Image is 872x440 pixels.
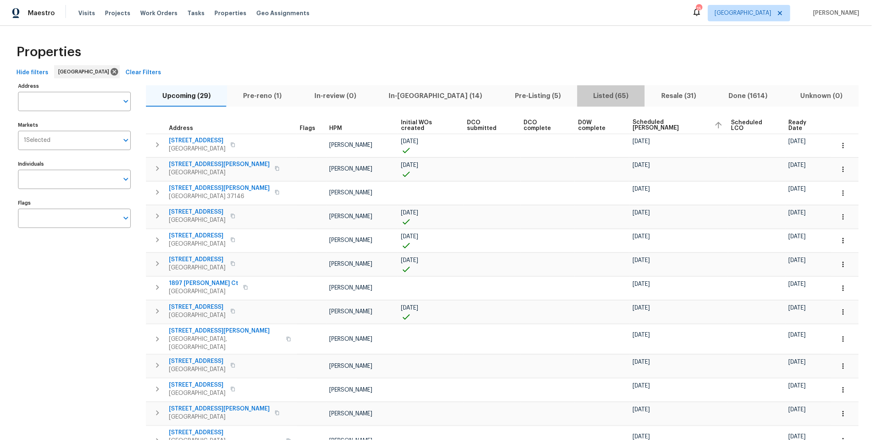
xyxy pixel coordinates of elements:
span: [DATE] [633,359,650,365]
span: [DATE] [633,434,650,440]
span: [PERSON_NAME] [330,214,373,219]
span: DCO complete [524,120,565,131]
span: [DATE] [789,305,806,311]
div: [GEOGRAPHIC_DATA] [54,65,120,78]
span: [GEOGRAPHIC_DATA] [169,145,225,153]
span: Upcoming (29) [151,90,222,102]
span: [DATE] [633,305,650,311]
span: [GEOGRAPHIC_DATA] [169,264,225,272]
label: Markets [18,123,131,128]
span: In-[GEOGRAPHIC_DATA] (14) [378,90,494,102]
span: [STREET_ADDRESS][PERSON_NAME] [169,160,270,169]
button: Open [120,173,132,185]
span: [DATE] [789,162,806,168]
label: Address [18,84,131,89]
span: [PERSON_NAME] [330,190,373,196]
span: [GEOGRAPHIC_DATA] [169,365,225,374]
span: [STREET_ADDRESS] [169,208,225,216]
span: Hide filters [16,68,48,78]
span: [STREET_ADDRESS][PERSON_NAME] [169,184,270,192]
span: Done (1614) [717,90,779,102]
span: [DATE] [401,210,419,216]
span: HPM [330,125,342,131]
button: Open [120,96,132,107]
span: DCO submitted [467,120,510,131]
span: [DATE] [789,186,806,192]
span: Pre-Listing (5) [503,90,572,102]
span: [STREET_ADDRESS] [169,232,225,240]
span: Properties [16,48,81,56]
span: [DATE] [633,281,650,287]
span: [DATE] [633,162,650,168]
span: [STREET_ADDRESS][PERSON_NAME] [169,327,281,335]
span: [GEOGRAPHIC_DATA] [169,287,238,296]
span: [DATE] [789,359,806,365]
span: [DATE] [789,407,806,413]
span: [PERSON_NAME] [330,166,373,172]
span: [PERSON_NAME] [330,261,373,267]
span: 1897 [PERSON_NAME] Ct [169,279,238,287]
span: Properties [214,9,246,17]
span: [DATE] [401,234,419,239]
button: Open [120,135,132,146]
span: [DATE] [401,162,419,168]
span: [DATE] [633,407,650,413]
span: [PERSON_NAME] [330,363,373,369]
span: [DATE] [789,383,806,389]
span: [GEOGRAPHIC_DATA], [GEOGRAPHIC_DATA] [169,335,281,351]
span: [DATE] [633,234,650,239]
span: Pre-reno (1) [232,90,294,102]
span: [DATE] [633,258,650,263]
span: Ready Date [789,120,820,131]
span: [GEOGRAPHIC_DATA] [169,311,225,319]
span: [DATE] [789,332,806,338]
span: [PERSON_NAME] [330,237,373,243]
span: [DATE] [633,210,650,216]
span: Address [169,125,193,131]
button: Clear Filters [122,65,164,80]
span: [PERSON_NAME] [330,411,373,417]
span: [DATE] [789,281,806,287]
span: [DATE] [401,258,419,263]
span: [STREET_ADDRESS] [169,429,281,437]
button: Hide filters [13,65,52,80]
span: [DATE] [401,139,419,144]
span: Listed (65) [582,90,640,102]
span: Initial WOs created [401,120,453,131]
span: [STREET_ADDRESS] [169,137,225,145]
span: [STREET_ADDRESS] [169,381,225,389]
span: [DATE] [633,332,650,338]
label: Flags [18,201,131,205]
span: [GEOGRAPHIC_DATA] [169,240,225,248]
span: Projects [105,9,130,17]
span: [GEOGRAPHIC_DATA] 37146 [169,192,270,201]
div: 15 [696,5,702,13]
span: Visits [78,9,95,17]
span: [DATE] [633,186,650,192]
span: [STREET_ADDRESS] [169,303,225,311]
span: 1 Selected [24,137,50,144]
span: [PERSON_NAME] [810,9,860,17]
span: [DATE] [633,139,650,144]
span: [DATE] [789,234,806,239]
span: [GEOGRAPHIC_DATA] [169,413,270,421]
span: Unknown (0) [789,90,854,102]
span: Work Orders [140,9,178,17]
span: [DATE] [401,305,419,311]
span: [DATE] [789,434,806,440]
span: [GEOGRAPHIC_DATA] [169,169,270,177]
button: Open [120,212,132,224]
span: [DATE] [789,139,806,144]
span: [PERSON_NAME] [330,309,373,315]
span: [STREET_ADDRESS] [169,357,225,365]
span: [GEOGRAPHIC_DATA] [715,9,772,17]
span: Flags [300,125,316,131]
span: Clear Filters [125,68,161,78]
span: [DATE] [633,383,650,389]
span: [PERSON_NAME] [330,142,373,148]
span: [GEOGRAPHIC_DATA] [58,68,112,76]
span: [DATE] [789,210,806,216]
span: Scheduled [PERSON_NAME] [633,119,708,131]
span: Geo Assignments [256,9,310,17]
span: Scheduled LCO [731,120,775,131]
